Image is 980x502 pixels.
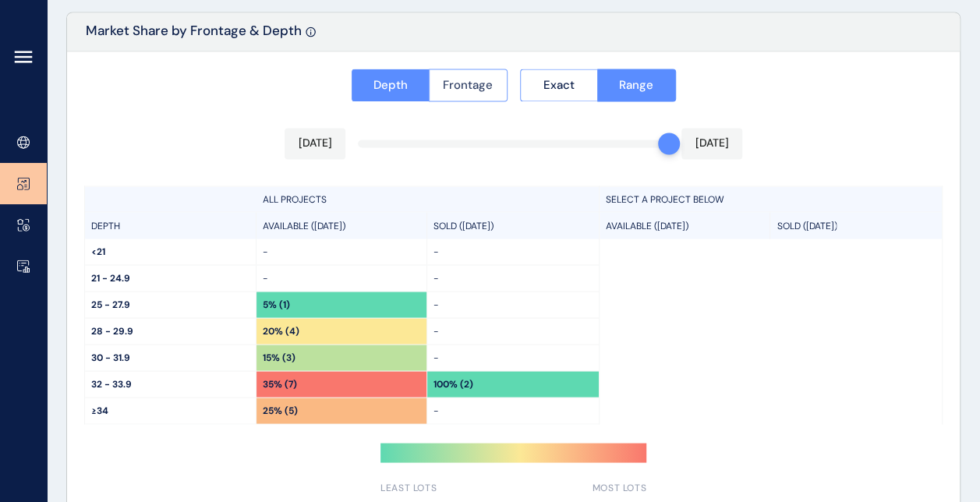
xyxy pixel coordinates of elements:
[373,77,408,93] span: Depth
[606,219,688,232] p: AVAILABLE ([DATE])
[91,351,249,364] p: 30 - 31.9
[91,377,249,391] p: 32 - 33.9
[593,481,646,494] span: MOST LOTS
[433,377,473,391] p: 100% (2)
[298,136,331,151] p: [DATE]
[263,271,421,285] p: -
[619,77,653,93] span: Range
[433,351,593,364] p: -
[263,377,297,391] p: 35% (7)
[433,219,494,232] p: SOLD ([DATE])
[263,298,290,311] p: 5% (1)
[263,245,421,258] p: -
[597,69,676,101] button: Range
[263,193,327,206] p: ALL PROJECTS
[433,245,593,258] p: -
[433,298,593,311] p: -
[543,77,575,93] span: Exact
[91,245,249,258] p: <21
[91,219,120,232] p: DEPTH
[352,69,430,101] button: Depth
[91,298,249,311] p: 25 - 27.9
[263,404,298,417] p: 25% (5)
[263,351,295,364] p: 15% (3)
[429,69,508,101] button: Frontage
[263,324,299,338] p: 20% (4)
[433,404,593,417] p: -
[443,77,493,93] span: Frontage
[91,324,249,338] p: 28 - 29.9
[695,136,729,151] p: [DATE]
[606,193,724,206] p: SELECT A PROJECT BELOW
[380,481,437,494] span: LEAST LOTS
[91,404,249,417] p: ≥34
[91,271,249,285] p: 21 - 24.9
[777,219,837,232] p: SOLD ([DATE])
[433,324,593,338] p: -
[263,219,345,232] p: AVAILABLE ([DATE])
[520,69,598,101] button: Exact
[433,271,593,285] p: -
[86,22,302,51] p: Market Share by Frontage & Depth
